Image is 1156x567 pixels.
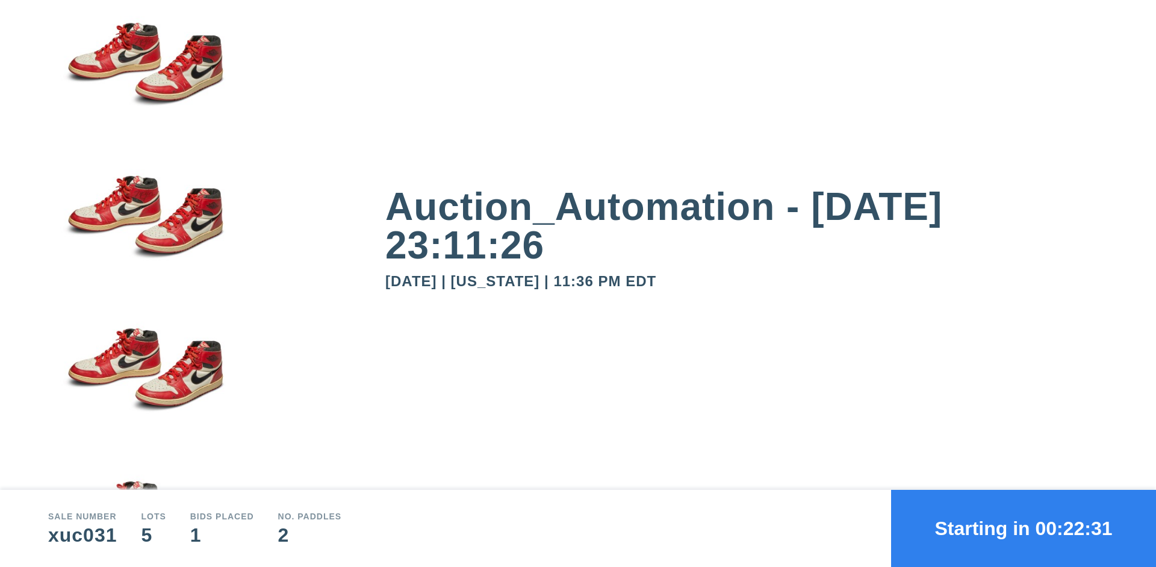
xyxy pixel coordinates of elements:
div: 5 [141,525,166,545]
img: small [48,101,241,254]
div: No. Paddles [278,512,342,521]
button: Starting in 00:22:31 [891,490,1156,567]
img: small [48,407,241,560]
img: small [48,254,241,407]
div: [DATE] | [US_STATE] | 11:36 PM EDT [385,274,1108,289]
div: Sale number [48,512,117,521]
div: Bids Placed [190,512,254,521]
div: Lots [141,512,166,521]
div: xuc031 [48,525,117,545]
div: 1 [190,525,254,545]
div: Auction_Automation - [DATE] 23:11:26 [385,187,1108,265]
div: 2 [278,525,342,545]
